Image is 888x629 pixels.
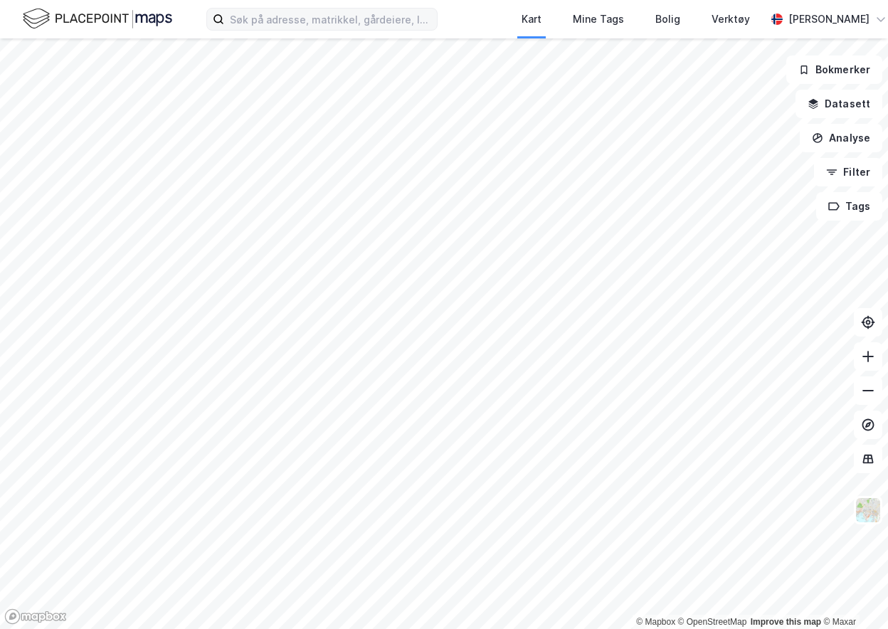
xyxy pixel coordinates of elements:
[23,6,172,31] img: logo.f888ab2527a4732fd821a326f86c7f29.svg
[817,561,888,629] div: Kontrollprogram for chat
[573,11,624,28] div: Mine Tags
[522,11,541,28] div: Kart
[817,561,888,629] iframe: Chat Widget
[788,11,869,28] div: [PERSON_NAME]
[655,11,680,28] div: Bolig
[224,9,437,30] input: Søk på adresse, matrikkel, gårdeiere, leietakere eller personer
[712,11,750,28] div: Verktøy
